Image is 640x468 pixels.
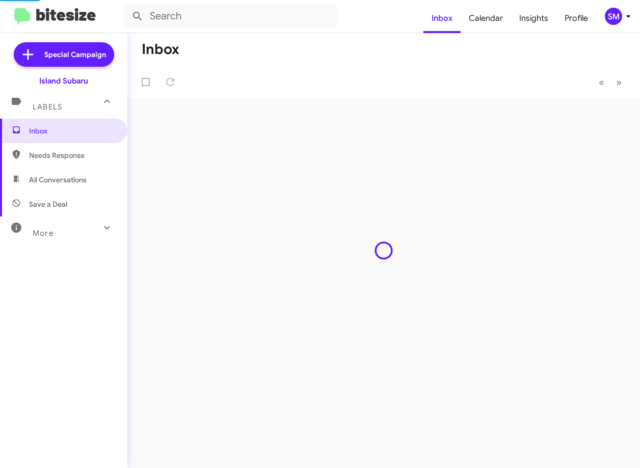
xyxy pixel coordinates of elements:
div: Island Subaru [39,76,88,86]
span: Inbox [29,126,116,136]
button: Previous [593,72,610,93]
span: All Conversations [29,175,87,185]
span: « [599,76,604,89]
input: Search [123,4,337,29]
nav: Page navigation example [593,72,628,93]
a: Calendar [461,4,511,33]
h1: Inbox [142,41,179,58]
span: Special Campaign [44,49,106,60]
span: » [616,76,622,89]
span: Save a Deal [29,199,67,209]
span: Labels [33,102,62,112]
a: Profile [556,4,596,33]
button: Next [610,72,628,93]
a: Special Campaign [14,42,114,67]
span: More [33,229,54,238]
a: Insights [511,4,556,33]
a: Inbox [423,4,461,33]
span: Needs Response [29,150,116,160]
button: SM [596,8,629,25]
div: SM [605,8,622,25]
